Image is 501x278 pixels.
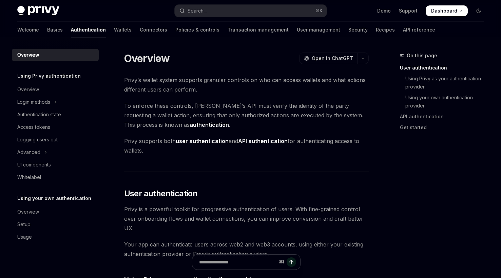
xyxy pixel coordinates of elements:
[473,5,484,16] button: Toggle dark mode
[12,171,99,183] a: Whitelabel
[124,136,369,155] span: Privy supports both and for authenticating access to wallets.
[17,72,81,80] h5: Using Privy authentication
[12,108,99,121] a: Authentication state
[400,111,489,122] a: API authentication
[228,22,289,38] a: Transaction management
[400,62,489,73] a: User authentication
[426,5,468,16] a: Dashboard
[12,218,99,231] a: Setup
[17,22,39,38] a: Welcome
[297,22,340,38] a: User management
[400,122,489,133] a: Get started
[114,22,132,38] a: Wallets
[124,204,369,233] span: Privy is a powerful toolkit for progressive authentication of users. With fine-grained control ov...
[17,136,58,144] div: Logging users out
[17,194,91,202] h5: Using your own authentication
[124,188,198,199] span: User authentication
[12,231,99,243] a: Usage
[17,220,31,229] div: Setup
[190,121,229,128] strong: authentication
[12,96,99,108] button: Toggle Login methods section
[238,138,288,144] strong: API authentication
[71,22,106,38] a: Authentication
[12,134,99,146] a: Logging users out
[299,53,357,64] button: Open in ChatGPT
[348,22,368,38] a: Security
[17,208,39,216] div: Overview
[377,7,391,14] a: Demo
[17,148,40,156] div: Advanced
[47,22,63,38] a: Basics
[140,22,167,38] a: Connectors
[17,6,59,16] img: dark logo
[124,52,170,64] h1: Overview
[175,5,327,17] button: Open search
[376,22,395,38] a: Recipes
[12,159,99,171] a: UI components
[17,123,50,131] div: Access tokens
[175,22,219,38] a: Policies & controls
[17,111,61,119] div: Authentication state
[17,51,39,59] div: Overview
[12,83,99,96] a: Overview
[12,146,99,158] button: Toggle Advanced section
[407,52,437,60] span: On this page
[17,233,32,241] div: Usage
[176,138,229,144] strong: user authentication
[287,257,296,267] button: Send message
[124,240,369,259] span: Your app can authenticate users across web2 and web3 accounts, using either your existing authent...
[12,121,99,133] a: Access tokens
[312,55,353,62] span: Open in ChatGPT
[124,101,369,130] span: To enforce these controls, [PERSON_NAME]’s API must verify the identity of the party requesting a...
[17,85,39,94] div: Overview
[315,8,323,14] span: ⌘ K
[12,206,99,218] a: Overview
[188,7,207,15] div: Search...
[400,92,489,111] a: Using your own authentication provider
[199,255,276,270] input: Ask a question...
[400,73,489,92] a: Using Privy as your authentication provider
[17,161,51,169] div: UI components
[431,7,457,14] span: Dashboard
[17,98,50,106] div: Login methods
[403,22,435,38] a: API reference
[124,75,369,94] span: Privy’s wallet system supports granular controls on who can access wallets and what actions diffe...
[17,173,41,181] div: Whitelabel
[399,7,418,14] a: Support
[12,49,99,61] a: Overview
